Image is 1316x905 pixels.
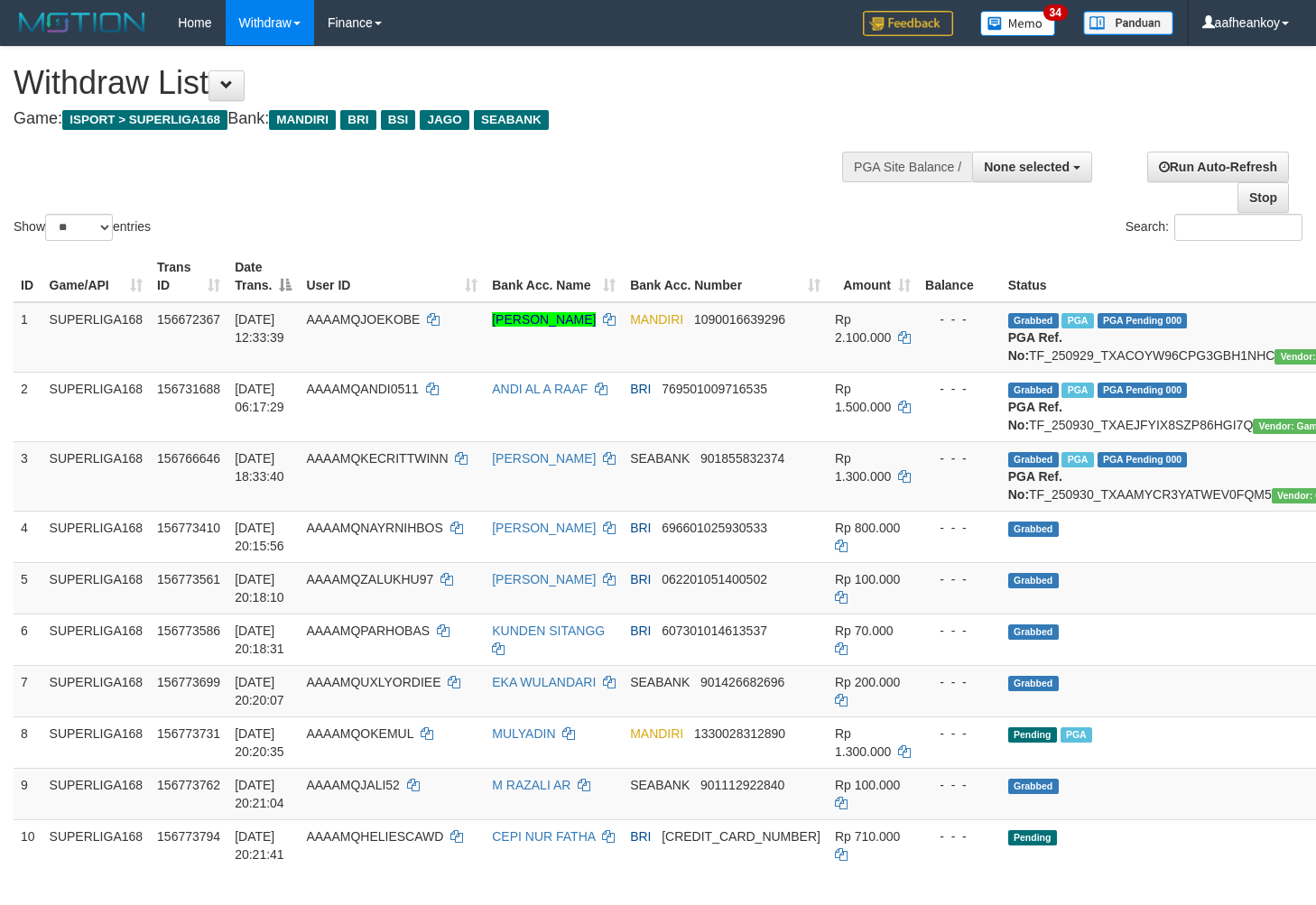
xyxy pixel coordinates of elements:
div: - - - [925,622,994,640]
th: Game/API: activate to sort column ascending [42,251,151,302]
span: BRI [630,829,651,844]
span: SEABANK [630,451,690,466]
div: - - - [925,570,994,588]
div: - - - [925,449,994,467]
span: Grabbed [1008,452,1059,467]
span: Rp 710.000 [835,829,900,844]
th: Bank Acc. Number: activate to sort column ascending [623,251,828,302]
span: Copy 062201051400502 to clipboard [662,572,767,586]
span: Rp 800.000 [835,521,900,535]
div: PGA Site Balance / [842,152,972,182]
span: 156773586 [157,623,220,638]
span: Rp 1.300.000 [835,726,891,759]
span: Grabbed [1008,573,1059,588]
span: Grabbed [1008,313,1059,328]
td: 3 [14,441,42,511]
span: PGA Pending [1098,313,1188,328]
span: Grabbed [1008,522,1059,537]
span: [DATE] 20:18:10 [235,572,284,605]
span: [DATE] 20:21:04 [235,778,284,810]
span: AAAAMQJOEKOBE [306,312,420,327]
td: 9 [14,768,42,819]
span: AAAAMQZALUKHU97 [306,572,433,586]
td: SUPERLIGA168 [42,562,151,614]
span: AAAAMQUXLYORDIEE [306,675,440,689]
span: Rp 100.000 [835,778,900,792]
select: Showentries [45,214,113,241]
span: Marked by aafsengchandara [1061,313,1093,328]
span: Copy 901855832374 to clipboard [700,451,784,466]
div: - - - [925,380,994,398]
img: Feedback.jpg [863,11,953,36]
a: Stop [1237,182,1289,213]
span: AAAAMQNAYRNIHBOS [306,521,442,535]
span: Grabbed [1008,383,1059,398]
div: - - - [925,310,994,328]
span: PGA Pending [1098,452,1188,467]
span: MANDIRI [630,726,683,741]
span: 156773561 [157,572,220,586]
th: Amount: activate to sort column ascending [828,251,918,302]
span: Rp 1.500.000 [835,382,891,414]
a: [PERSON_NAME] [492,451,596,466]
span: BRI [630,623,651,638]
a: EKA WULANDARI [492,675,596,689]
span: BSI [381,110,416,130]
div: - - - [925,776,994,794]
span: 156773410 [157,521,220,535]
span: Copy 154901025949507 to clipboard [662,829,820,844]
span: 156773699 [157,675,220,689]
label: Search: [1126,214,1302,241]
td: SUPERLIGA168 [42,716,151,768]
span: [DATE] 12:33:39 [235,312,284,345]
td: 7 [14,665,42,716]
span: Marked by aafsengchandara [1061,727,1092,743]
span: AAAAMQKECRITTWINN [306,451,448,466]
div: - - - [925,519,994,537]
span: Copy 607301014613537 to clipboard [662,623,767,638]
div: - - - [925,827,994,845]
a: [PERSON_NAME] [492,572,596,586]
a: ANDI AL A RAAF [492,382,588,396]
img: Button%20Memo.svg [980,11,1056,36]
span: 156773762 [157,778,220,792]
td: 5 [14,562,42,614]
span: [DATE] 20:21:41 [235,829,284,862]
img: panduan.png [1083,11,1173,35]
td: SUPERLIGA168 [42,302,151,373]
a: Run Auto-Refresh [1147,152,1289,182]
span: Copy 1090016639296 to clipboard [694,312,785,327]
th: User ID: activate to sort column ascending [299,251,485,302]
a: MULYADIN [492,726,555,741]
span: 156731688 [157,382,220,396]
span: Rp 200.000 [835,675,900,689]
span: AAAAMQPARHOBAS [306,623,430,638]
a: [PERSON_NAME] [492,312,596,327]
input: Search: [1174,214,1302,241]
span: Pending [1008,830,1057,845]
div: - - - [925,725,994,743]
th: Balance [918,251,1001,302]
td: SUPERLIGA168 [42,768,151,819]
td: SUPERLIGA168 [42,372,151,441]
span: Marked by aafheankoy [1061,452,1093,467]
span: BRI [630,572,651,586]
td: SUPERLIGA168 [42,441,151,511]
span: [DATE] 20:15:56 [235,521,284,553]
span: AAAAMQJALI52 [306,778,400,792]
span: Copy 901112922840 to clipboard [700,778,784,792]
span: Rp 70.000 [835,623,894,638]
span: [DATE] 20:20:07 [235,675,284,707]
span: Copy 1330028312890 to clipboard [694,726,785,741]
span: Grabbed [1008,676,1059,691]
span: Rp 1.300.000 [835,451,891,484]
span: Copy 901426682696 to clipboard [700,675,784,689]
span: [DATE] 20:18:31 [235,623,284,656]
span: SEABANK [630,675,690,689]
label: Show entries [14,214,151,241]
a: KUNDEN SITANGG [492,623,605,638]
div: - - - [925,673,994,691]
span: Copy 769501009716535 to clipboard [662,382,767,396]
span: [DATE] 20:20:35 [235,726,284,759]
th: Trans ID: activate to sort column ascending [150,251,227,302]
